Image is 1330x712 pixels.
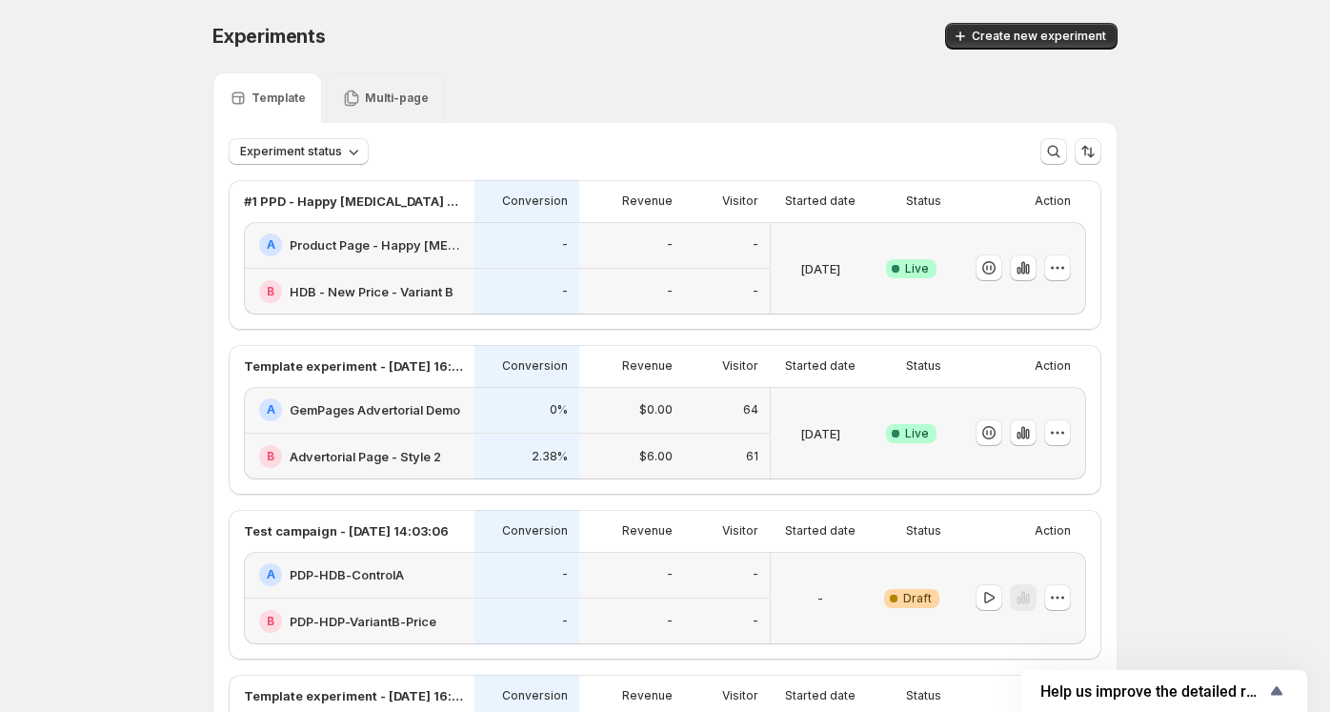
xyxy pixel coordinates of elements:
p: Visitor [722,358,758,374]
p: Status [906,193,941,209]
p: Template experiment - [DATE] 16:38:34 [244,686,463,705]
p: - [562,567,568,582]
h2: B [267,449,274,464]
p: Visitor [722,523,758,539]
button: Create new experiment [945,23,1118,50]
h2: PDP-HDP-VariantB-Price [290,612,436,631]
button: Show survey - Help us improve the detailed report for A/B campaigns [1040,680,1288,702]
p: Template experiment - [DATE] 16:39:05 [244,356,463,376]
button: Sort the results [1075,138,1101,165]
p: - [667,614,673,629]
p: Test campaign - [DATE] 14:03:06 [244,521,449,540]
p: Conversion [502,193,568,209]
h2: Product Page - Happy [MEDICAL_DATA] [290,235,463,254]
p: 0% [550,402,568,417]
span: Live [905,426,929,441]
p: - [562,614,568,629]
p: Action [1035,523,1071,539]
p: - [667,284,673,299]
p: Visitor [722,193,758,209]
p: - [753,567,758,582]
h2: A [267,402,275,417]
h2: Advertorial Page - Style 2 [290,447,441,466]
p: $6.00 [639,449,673,464]
p: #1 PPD - Happy [MEDICAL_DATA] - Key message [244,192,463,211]
p: - [667,567,673,582]
p: Started date [785,523,856,539]
p: Revenue [622,688,673,703]
h2: GemPages Advertorial Demo [290,400,460,419]
h2: B [267,614,274,629]
h2: HDB - New Price - Variant B [290,282,453,301]
p: - [753,237,758,253]
p: Started date [785,193,856,209]
span: Help us improve the detailed report for A/B campaigns [1040,682,1265,701]
button: Experiment status [229,138,369,165]
p: - [667,237,673,253]
p: - [753,284,758,299]
p: Visitor [722,688,758,703]
span: Experiment status [240,144,342,159]
p: Status [906,358,941,374]
p: $0.00 [639,402,673,417]
p: Conversion [502,523,568,539]
p: Template [252,91,306,106]
p: Conversion [502,688,568,703]
p: Multi-page [365,91,429,106]
p: 2.38% [532,449,568,464]
p: Revenue [622,358,673,374]
p: - [562,237,568,253]
span: Draft [903,591,932,606]
p: Action [1035,193,1071,209]
p: Status [906,523,941,539]
span: Create new experiment [972,29,1106,44]
p: - [753,614,758,629]
p: Revenue [622,523,673,539]
p: 61 [746,449,758,464]
span: Experiments [212,25,326,48]
p: Status [906,688,941,703]
h2: A [267,237,275,253]
p: Revenue [622,193,673,209]
p: 64 [743,402,758,417]
p: Started date [785,688,856,703]
p: - [817,589,823,608]
p: Started date [785,358,856,374]
p: [DATE] [800,259,840,278]
h2: A [267,567,275,582]
p: [DATE] [800,424,840,443]
p: Action [1035,358,1071,374]
p: Conversion [502,358,568,374]
p: - [562,284,568,299]
h2: B [267,284,274,299]
h2: PDP-HDB-ControlA [290,565,404,584]
span: Live [905,261,929,276]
